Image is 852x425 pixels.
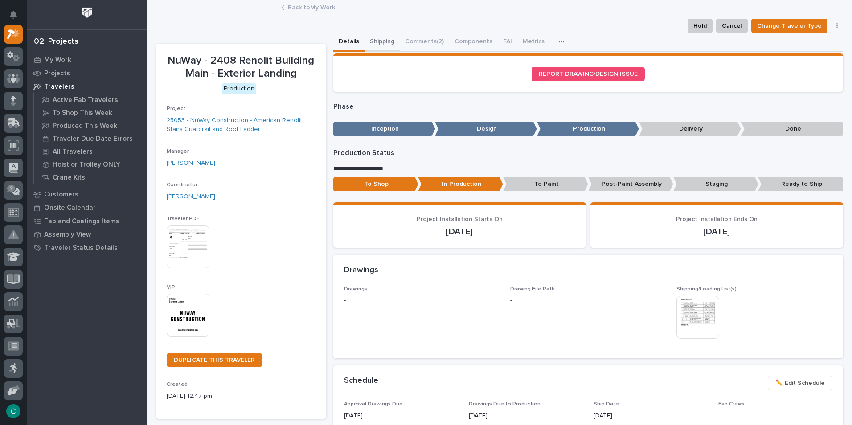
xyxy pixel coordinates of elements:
[167,285,175,290] span: VIP
[44,56,71,64] p: My Work
[53,109,112,117] p: To Shop This Week
[344,296,500,305] p: -
[469,411,583,421] p: [DATE]
[344,226,575,237] p: [DATE]
[27,66,147,80] a: Projects
[27,228,147,241] a: Assembly View
[44,69,70,78] p: Projects
[498,33,517,52] button: FAI
[365,33,400,52] button: Shipping
[167,159,215,168] a: [PERSON_NAME]
[688,19,713,33] button: Hold
[27,188,147,201] a: Customers
[469,401,541,407] span: Drawings Due to Production
[53,135,133,143] p: Traveler Due Date Errors
[53,122,117,130] p: Produced This Week
[588,177,673,192] p: Post-Paint Assembly
[53,174,85,182] p: Crane Kits
[741,122,843,136] p: Done
[333,33,365,52] button: Details
[333,122,435,136] p: Inception
[532,67,645,81] a: REPORT DRAWING/DESIGN ISSUE
[333,102,844,111] p: Phase
[167,192,215,201] a: [PERSON_NAME]
[333,149,844,157] p: Production Status
[418,177,503,192] p: In Production
[34,106,147,119] a: To Shop This Week
[167,353,262,367] a: DUPLICATE THIS TRAVELER
[44,83,74,91] p: Travelers
[344,266,378,275] h2: Drawings
[722,20,742,31] span: Cancel
[344,411,458,421] p: [DATE]
[34,37,78,47] div: 02. Projects
[44,217,119,225] p: Fab and Coatings Items
[449,33,498,52] button: Components
[167,106,185,111] span: Project
[44,191,78,199] p: Customers
[400,33,449,52] button: Comments (2)
[693,20,707,31] span: Hold
[333,177,418,192] p: To Shop
[79,4,95,21] img: Workspace Logo
[751,19,827,33] button: Change Traveler Type
[44,204,96,212] p: Onsite Calendar
[594,401,619,407] span: Ship Date
[758,177,843,192] p: Ready to Ship
[167,382,188,387] span: Created
[601,226,832,237] p: [DATE]
[417,216,503,222] span: Project Installation Starts On
[34,145,147,158] a: All Travelers
[167,216,200,221] span: Traveler PDF
[716,19,748,33] button: Cancel
[510,296,512,305] p: -
[53,161,120,169] p: Hoist or Trolley ONLY
[167,182,197,188] span: Coordinator
[288,2,335,12] a: Back toMy Work
[34,158,147,171] a: Hoist or Trolley ONLY
[27,201,147,214] a: Onsite Calendar
[775,378,825,388] span: ✏️ Edit Schedule
[718,401,745,407] span: Fab Crews
[34,171,147,184] a: Crane Kits
[11,11,23,25] div: Notifications
[27,241,147,254] a: Traveler Status Details
[344,286,367,292] span: Drawings
[768,376,832,390] button: ✏️ Edit Schedule
[34,119,147,132] a: Produced This Week
[594,411,708,421] p: [DATE]
[517,33,550,52] button: Metrics
[174,357,255,363] span: DUPLICATE THIS TRAVELER
[27,214,147,228] a: Fab and Coatings Items
[4,402,23,421] button: users-avatar
[673,177,758,192] p: Staging
[44,231,91,239] p: Assembly View
[539,71,638,77] span: REPORT DRAWING/DESIGN ISSUE
[167,116,315,135] a: 25053 - NuWay Construction - American Renolit Stairs Guardrail and Roof Ladder
[53,96,118,104] p: Active Fab Travelers
[34,94,147,106] a: Active Fab Travelers
[44,244,118,252] p: Traveler Status Details
[27,80,147,93] a: Travelers
[639,122,741,136] p: Delivery
[344,376,378,386] h2: Schedule
[510,286,555,292] span: Drawing File Path
[53,148,93,156] p: All Travelers
[167,54,315,80] p: NuWay - 2408 Renolit Building Main - Exterior Landing
[34,132,147,145] a: Traveler Due Date Errors
[676,286,737,292] span: Shipping/Loading List(s)
[27,53,147,66] a: My Work
[757,20,822,31] span: Change Traveler Type
[537,122,639,136] p: Production
[503,177,588,192] p: To Paint
[344,401,403,407] span: Approval Drawings Due
[435,122,537,136] p: Design
[676,216,758,222] span: Project Installation Ends On
[222,83,256,94] div: Production
[167,392,315,401] p: [DATE] 12:47 pm
[4,5,23,24] button: Notifications
[167,149,189,154] span: Manager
